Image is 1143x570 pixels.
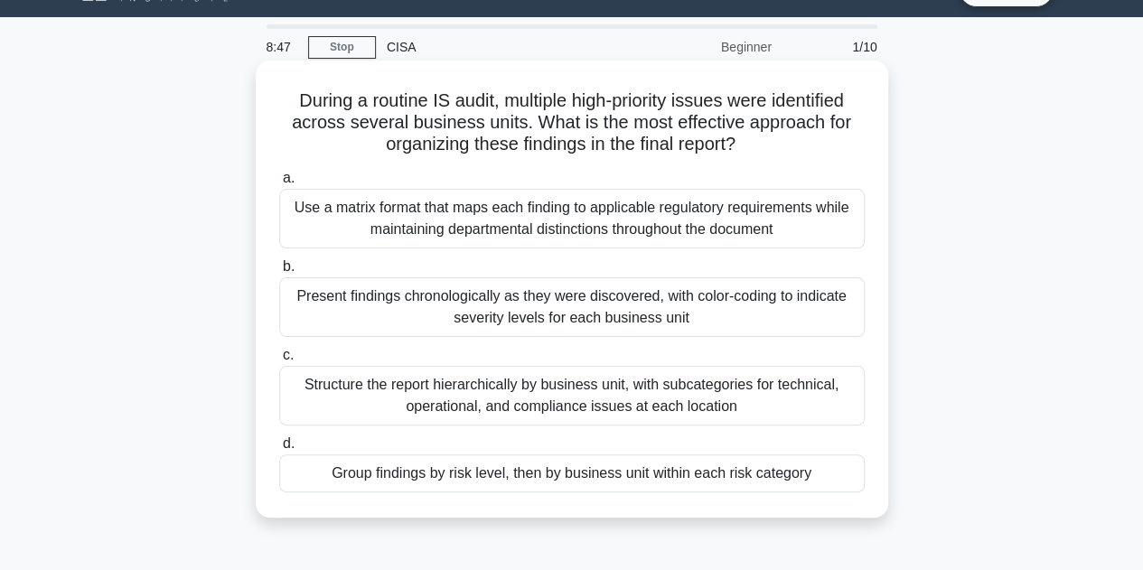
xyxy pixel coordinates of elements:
span: d. [283,435,295,451]
div: Present findings chronologically as they were discovered, with color-coding to indicate severity ... [279,277,865,337]
div: CISA [376,29,624,65]
a: Stop [308,36,376,59]
div: 1/10 [782,29,888,65]
span: b. [283,258,295,274]
span: c. [283,347,294,362]
div: Structure the report hierarchically by business unit, with subcategories for technical, operation... [279,366,865,425]
div: Use a matrix format that maps each finding to applicable regulatory requirements while maintainin... [279,189,865,248]
h5: During a routine IS audit, multiple high-priority issues were identified across several business ... [277,89,867,156]
div: Beginner [624,29,782,65]
span: a. [283,170,295,185]
div: Group findings by risk level, then by business unit within each risk category [279,454,865,492]
div: 8:47 [256,29,308,65]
